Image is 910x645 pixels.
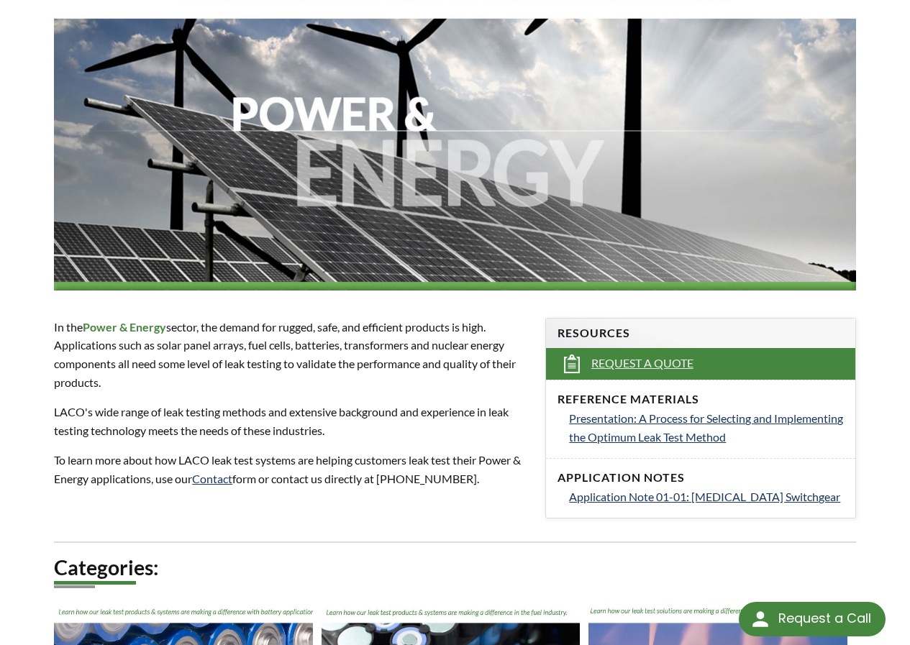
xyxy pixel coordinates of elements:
[591,356,693,371] span: Request a Quote
[749,608,772,631] img: round button
[569,488,843,506] a: Application Note 01-01: [MEDICAL_DATA] Switchgear
[558,392,843,407] h4: Reference Materials
[569,411,843,444] span: Presentation: A Process for Selecting and Implementing the Optimum Leak Test Method
[558,326,843,341] h4: Resources
[778,602,871,635] div: Request a Call
[54,318,528,391] p: In the sector, the demand for rugged, safe, and efficient products is high. Applications such as ...
[83,320,166,334] strong: Power & Energy
[54,451,528,488] p: To learn more about how LACO leak test systems are helping customers leak test their Power & Ener...
[54,403,528,439] p: LACO's wide range of leak testing methods and extensive background and experience in leak testing...
[569,409,843,446] a: Presentation: A Process for Selecting and Implementing the Optimum Leak Test Method
[569,490,840,503] span: Application Note 01-01: [MEDICAL_DATA] Switchgear
[739,602,886,636] div: Request a Call
[192,472,232,485] a: Contact
[558,470,843,485] h4: Application Notes
[54,554,856,581] h2: Categories:
[546,348,855,380] a: Request a Quote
